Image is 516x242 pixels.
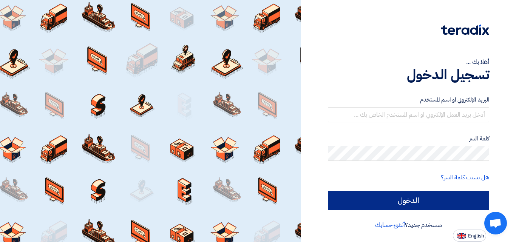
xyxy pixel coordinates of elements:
[328,220,489,230] div: مستخدم جديد؟
[441,25,489,35] img: Teradix logo
[328,134,489,143] label: كلمة السر
[441,173,489,182] a: هل نسيت كلمة السر؟
[468,233,484,239] span: English
[328,107,489,122] input: أدخل بريد العمل الإلكتروني او اسم المستخدم الخاص بك ...
[484,212,507,234] div: Open chat
[453,230,486,242] button: English
[375,220,405,230] a: أنشئ حسابك
[457,233,466,239] img: en-US.png
[328,191,489,210] input: الدخول
[328,66,489,83] h1: تسجيل الدخول
[328,57,489,66] div: أهلا بك ...
[328,96,489,104] label: البريد الإلكتروني او اسم المستخدم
